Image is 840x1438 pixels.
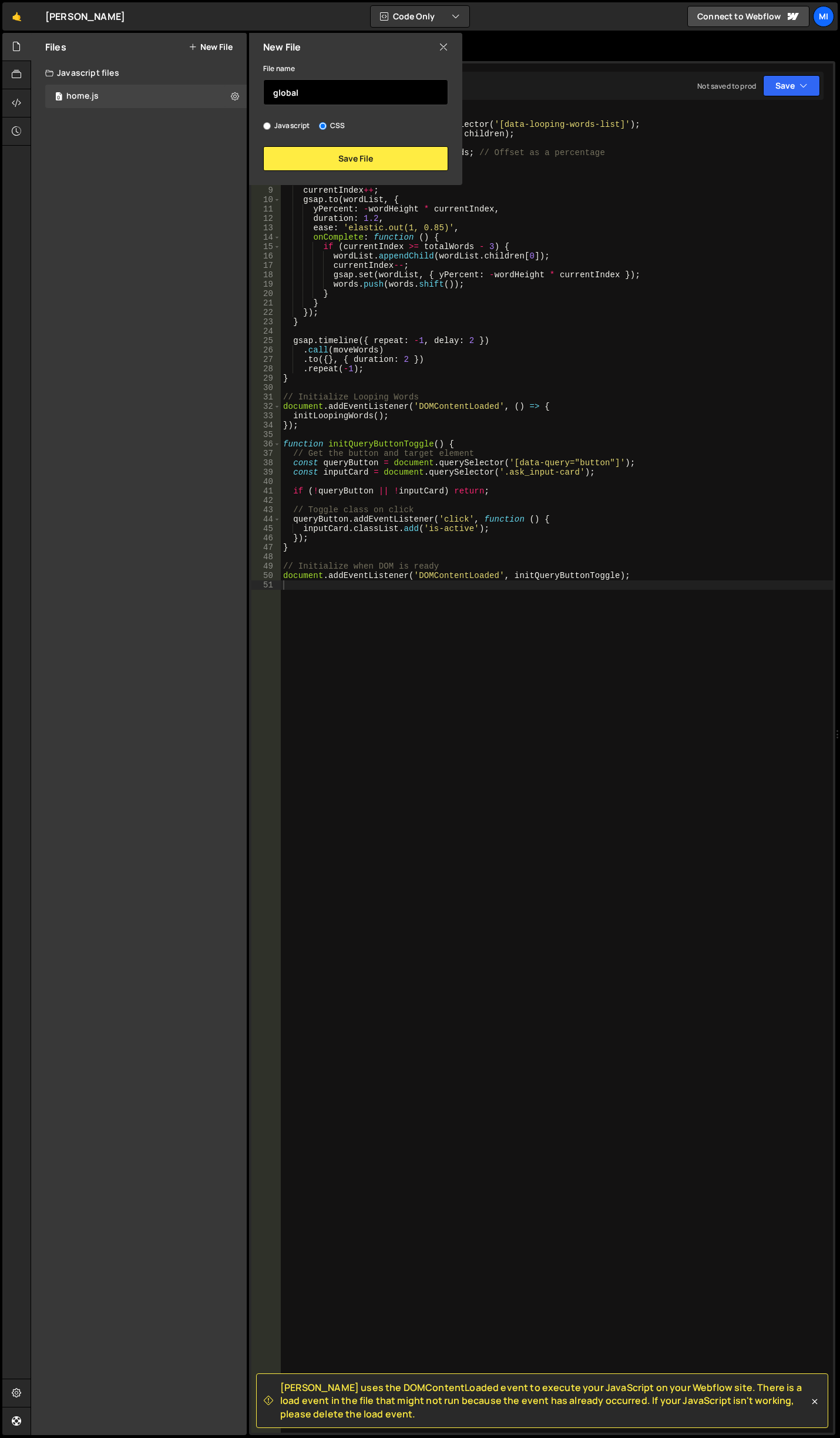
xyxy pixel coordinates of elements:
span: 0 [55,93,62,102]
div: 35 [251,430,281,439]
div: 11 [251,204,281,214]
div: 26 [251,345,281,355]
div: 33 [251,411,281,421]
input: Name [263,79,448,105]
label: File name [263,63,295,75]
div: 47 [251,543,281,552]
div: 37 [251,449,281,458]
div: 42 [251,496,281,505]
button: Save [763,75,820,96]
div: 40 [251,477,281,486]
div: 50 [251,571,281,580]
div: 34 [251,421,281,430]
div: 25 [251,336,281,345]
input: CSS [319,122,327,130]
a: 🤙 [2,2,31,31]
div: 32 [251,402,281,411]
div: 39 [251,468,281,477]
div: Javascript files [31,61,247,85]
label: Javascript [263,120,310,132]
div: 16715/45689.js [45,85,247,108]
label: CSS [319,120,345,132]
div: [PERSON_NAME] [45,9,125,23]
div: 44 [251,515,281,524]
div: 23 [251,317,281,327]
div: 13 [251,223,281,233]
div: 14 [251,233,281,242]
button: Code Only [371,6,469,27]
div: 45 [251,524,281,533]
div: 38 [251,458,281,468]
h2: Files [45,41,66,53]
div: 29 [251,374,281,383]
div: 22 [251,308,281,317]
input: Javascript [263,122,271,130]
div: 48 [251,552,281,562]
div: 36 [251,439,281,449]
div: 19 [251,280,281,289]
a: Connect to Webflow [687,6,809,27]
div: 43 [251,505,281,515]
div: 31 [251,392,281,402]
div: 28 [251,364,281,374]
div: 15 [251,242,281,251]
div: 24 [251,327,281,336]
div: 12 [251,214,281,223]
span: [PERSON_NAME] uses the DOMContentLoaded event to execute your JavaScript on your Webflow site. Th... [280,1381,809,1420]
div: Not saved to prod [697,81,756,91]
button: Save File [263,146,448,171]
div: home.js [66,91,99,102]
div: 49 [251,562,281,571]
div: 30 [251,383,281,392]
div: 9 [251,186,281,195]
div: 16 [251,251,281,261]
div: 17 [251,261,281,270]
h2: New File [263,41,301,53]
div: 20 [251,289,281,298]
div: 21 [251,298,281,308]
div: 46 [251,533,281,543]
div: 18 [251,270,281,280]
div: 51 [251,580,281,590]
div: 10 [251,195,281,204]
div: 27 [251,355,281,364]
button: New File [189,42,233,52]
a: Mi [813,6,834,27]
div: 41 [251,486,281,496]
